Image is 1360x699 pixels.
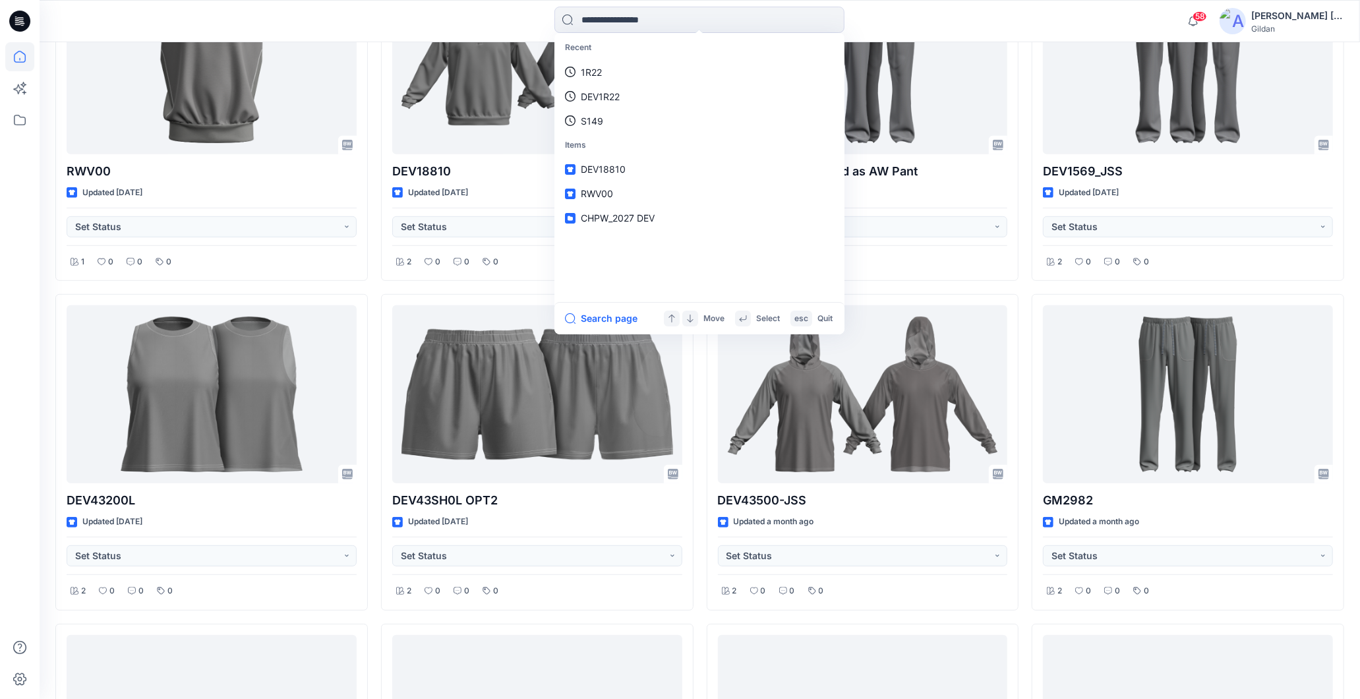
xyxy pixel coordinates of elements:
p: Updated a month ago [734,515,814,529]
p: 0 [464,255,469,269]
img: avatar [1220,8,1246,34]
p: Updated [DATE] [82,515,142,529]
p: 2 [1057,584,1062,598]
p: 0 [1086,584,1091,598]
p: DEV1R22 [581,90,620,104]
p: S149 [581,114,603,128]
p: DEV43500-JSS [718,491,1008,510]
p: DEV43SH0L OPT2 [392,491,682,510]
a: DEV1R22 [557,84,842,109]
p: 1R22 [581,65,602,79]
p: 1 [81,255,84,269]
p: 0 [819,584,824,598]
p: 0 [1144,255,1149,269]
p: 0 [435,255,440,269]
p: 2 [81,584,86,598]
p: 0 [493,584,498,598]
button: Search page [565,311,637,326]
p: 0 [493,255,498,269]
p: 2 [407,255,411,269]
p: Updated [DATE] [408,515,468,529]
p: 0 [1115,584,1120,598]
p: DEV43200L [67,491,357,510]
p: Updated [DATE] [408,186,468,200]
span: 58 [1193,11,1207,22]
div: Gildan [1251,24,1344,34]
p: 0 [138,584,144,598]
p: 0 [109,584,115,598]
p: 0 [1115,255,1120,269]
p: DEV18810 [392,162,682,181]
span: DEV18810 [581,164,626,175]
p: 0 [108,255,113,269]
a: CHPW_2027 DEV [557,206,842,230]
p: esc [794,312,808,326]
p: 0 [1086,255,1091,269]
p: GM2982 [1043,491,1333,510]
a: S149 [557,109,842,133]
p: 2 [1057,255,1062,269]
span: CHPW_2027 DEV [581,212,655,224]
a: DEV43SH0L OPT2 [392,305,682,483]
a: 1R22 [557,60,842,84]
div: [PERSON_NAME] [PERSON_NAME] [1251,8,1344,24]
p: Move [703,312,724,326]
p: 0 [1144,584,1149,598]
p: 0 [761,584,766,598]
p: 0 [435,584,440,598]
p: Updated a month ago [1059,515,1139,529]
p: 0 [137,255,142,269]
p: Select [756,312,780,326]
p: 0 [464,584,469,598]
a: DEV43500-JSS [718,305,1008,483]
p: RWV00 [67,162,357,181]
p: DEV1569_JSS [1043,162,1333,181]
span: RWV00 [581,188,613,199]
p: 2 [732,584,737,598]
a: DEV43200L [67,305,357,483]
a: GM2982 [1043,305,1333,483]
p: 2 [407,584,411,598]
a: RWV00 [557,181,842,206]
p: Items [557,133,842,158]
p: DEV1569_JSS - graded as AW Pant [718,162,1008,181]
p: 0 [166,255,171,269]
p: 0 [790,584,795,598]
p: Quit [817,312,833,326]
p: Updated [DATE] [1059,186,1119,200]
a: DEV18810 [557,157,842,181]
p: Updated [DATE] [82,186,142,200]
p: Recent [557,36,842,60]
p: 0 [167,584,173,598]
